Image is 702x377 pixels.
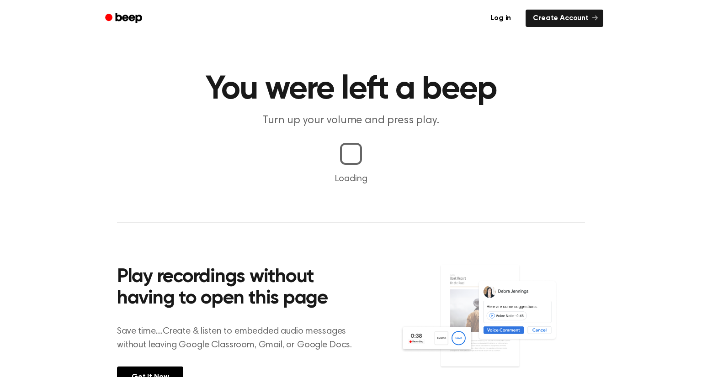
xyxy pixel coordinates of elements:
[99,10,150,27] a: Beep
[11,172,691,186] p: Loading
[117,267,363,310] h2: Play recordings without having to open this page
[117,325,363,352] p: Save time....Create & listen to embedded audio messages without leaving Google Classroom, Gmail, ...
[481,8,520,29] a: Log in
[526,10,603,27] a: Create Account
[175,113,526,128] p: Turn up your volume and press play.
[117,73,585,106] h1: You were left a beep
